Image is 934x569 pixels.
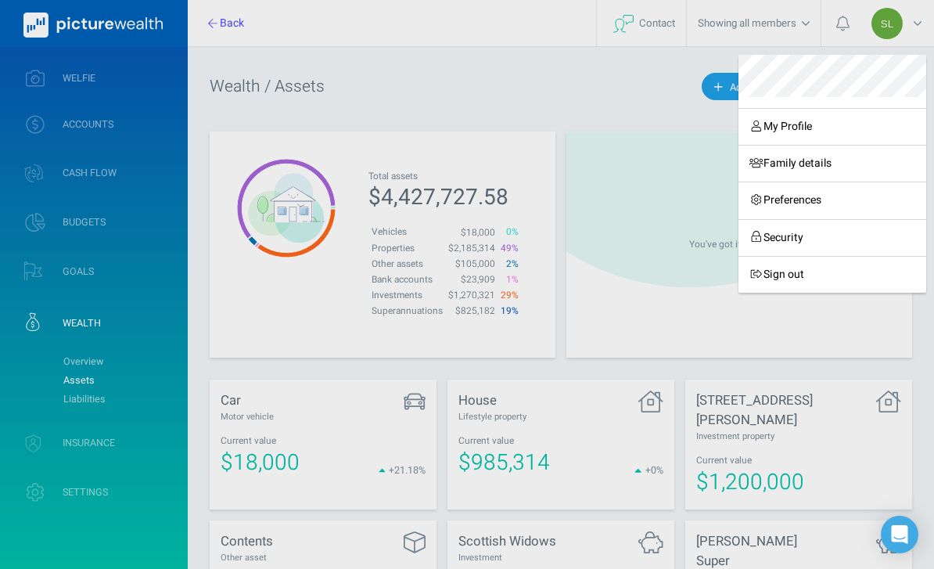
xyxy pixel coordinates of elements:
[881,516,918,553] div: Open Intercom Messenger
[738,219,926,256] a: Security
[738,145,926,182] a: Family details
[738,108,926,145] a: My Profile
[738,182,926,218] a: Preferences
[738,256,926,293] a: Sign out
